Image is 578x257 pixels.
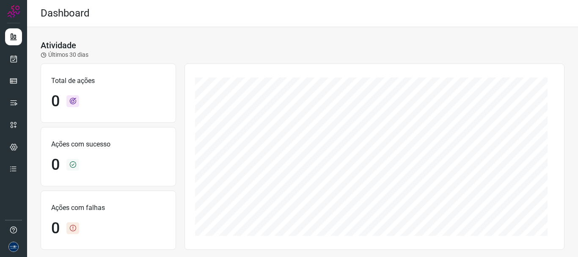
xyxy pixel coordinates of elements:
h1: 0 [51,156,60,174]
h3: Atividade [41,40,76,50]
img: Logo [7,5,20,18]
p: Total de ações [51,76,165,86]
h1: 0 [51,219,60,238]
img: d06bdf07e729e349525d8f0de7f5f473.png [8,242,19,252]
h1: 0 [51,92,60,111]
p: Últimos 30 dias [41,50,88,59]
h2: Dashboard [41,7,90,19]
p: Ações com falhas [51,203,165,213]
p: Ações com sucesso [51,139,165,149]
